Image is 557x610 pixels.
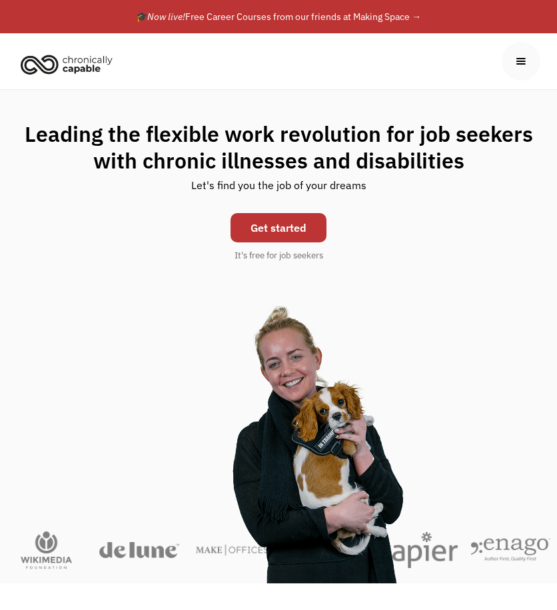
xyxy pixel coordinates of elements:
[17,49,123,79] a: home
[191,174,366,206] div: Let's find you the job of your dreams
[502,42,540,81] div: menu
[231,213,326,242] a: Get started
[136,9,421,25] div: 🎓 Free Career Courses from our friends at Making Space →
[13,121,544,174] h1: Leading the flexible work revolution for job seekers with chronic illnesses and disabilities
[235,249,323,262] div: It's free for job seekers
[17,49,117,79] img: Chronically Capable logo
[147,11,185,23] em: Now live!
